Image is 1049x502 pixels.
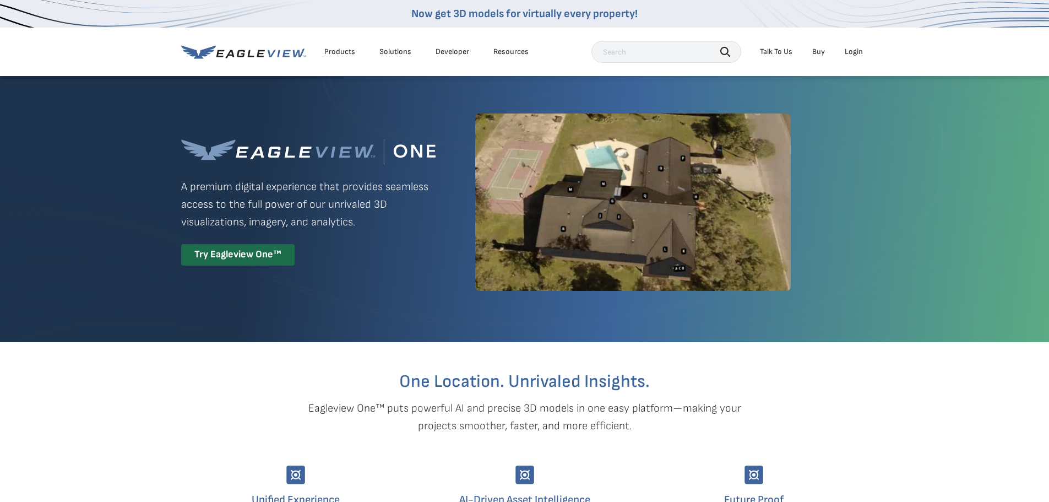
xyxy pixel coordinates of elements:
div: Resources [493,47,529,57]
img: Group-9744.svg [744,466,763,484]
div: Try Eagleview One™ [181,244,295,266]
input: Search [591,41,741,63]
div: Solutions [379,47,411,57]
p: Eagleview One™ puts powerful AI and precise 3D models in one easy platform—making your projects s... [289,400,760,435]
div: Talk To Us [760,47,792,57]
p: A premium digital experience that provides seamless access to the full power of our unrivaled 3D ... [181,178,436,231]
img: Group-9744.svg [286,466,305,484]
div: Login [845,47,863,57]
img: Eagleview One™ [181,139,436,165]
a: Developer [436,47,469,57]
a: Now get 3D models for virtually every property! [411,7,638,20]
a: Buy [812,47,825,57]
div: Products [324,47,355,57]
img: Group-9744.svg [515,466,534,484]
h2: One Location. Unrivaled Insights. [189,373,860,391]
